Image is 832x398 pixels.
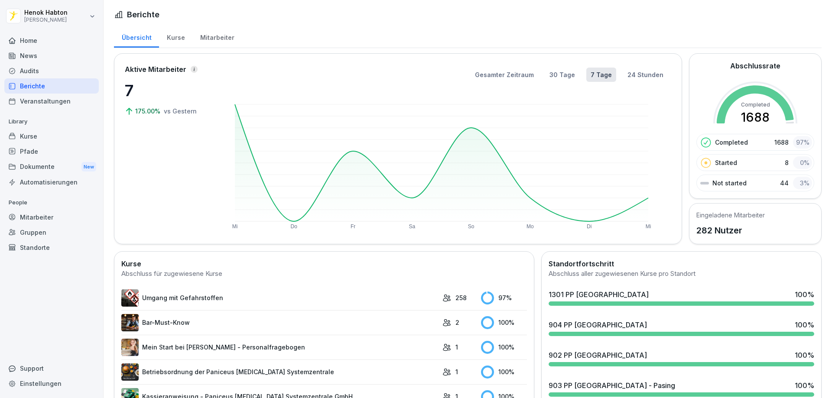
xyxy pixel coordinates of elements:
a: 904 PP [GEOGRAPHIC_DATA]100% [545,316,818,340]
text: Mo [526,223,534,230]
button: 7 Tage [586,68,616,82]
p: 175.00% [135,107,162,116]
h2: Kurse [121,259,527,269]
div: 0 % [793,156,812,169]
a: Umgang mit Gefahrstoffen [121,289,438,307]
p: 1 [455,367,458,376]
p: Henok Habton [24,9,68,16]
a: DokumenteNew [4,159,99,175]
img: ro33qf0i8ndaw7nkfv0stvse.png [121,289,139,307]
h2: Standortfortschritt [549,259,814,269]
div: New [81,162,96,172]
div: 100 % [795,289,814,300]
a: 902 PP [GEOGRAPHIC_DATA]100% [545,346,818,370]
div: Dokumente [4,159,99,175]
p: 44 [780,178,789,188]
div: 903 PP [GEOGRAPHIC_DATA] - Pasing [549,380,675,391]
p: Started [715,158,737,167]
p: 8 [785,158,789,167]
a: Kurse [4,129,99,144]
div: 902 PP [GEOGRAPHIC_DATA] [549,350,647,360]
a: Betriebsordnung der Paniceus [MEDICAL_DATA] Systemzentrale [121,363,438,381]
a: Standorte [4,240,99,255]
p: 258 [455,293,467,302]
p: vs Gestern [164,107,197,116]
div: 100 % [795,320,814,330]
div: 100 % [795,350,814,360]
a: Gruppen [4,225,99,240]
a: 1301 PP [GEOGRAPHIC_DATA]100% [545,286,818,309]
a: Bar-Must-Know [121,314,438,331]
a: Veranstaltungen [4,94,99,109]
p: People [4,196,99,210]
p: 2 [455,318,459,327]
a: Mitarbeiter [4,210,99,225]
p: 1 [455,343,458,352]
h1: Berichte [127,9,159,20]
a: Home [4,33,99,48]
h5: Eingeladene Mitarbeiter [696,210,765,220]
a: Mein Start bei [PERSON_NAME] - Personalfragebogen [121,339,438,356]
a: Automatisierungen [4,175,99,190]
text: Mi [646,223,651,230]
div: Abschluss für zugewiesene Kurse [121,269,527,279]
button: Gesamter Zeitraum [471,68,538,82]
img: aaay8cu0h1hwaqqp9269xjan.png [121,339,139,356]
text: Fr [351,223,355,230]
div: 3 % [793,177,812,189]
div: 97 % [793,136,812,149]
a: Pfade [4,144,99,159]
h2: Abschlussrate [730,61,780,71]
p: [PERSON_NAME] [24,17,68,23]
p: Completed [715,138,748,147]
text: Do [291,223,298,230]
div: 1301 PP [GEOGRAPHIC_DATA] [549,289,649,300]
div: 100 % [481,366,527,379]
a: Audits [4,63,99,78]
div: 97 % [481,291,527,304]
button: 30 Tage [545,68,579,82]
img: avw4yih0pjczq94wjribdn74.png [121,314,139,331]
text: Sa [409,223,416,230]
a: Einstellungen [4,376,99,391]
div: 100 % [795,380,814,391]
a: Berichte [4,78,99,94]
div: Abschluss aller zugewiesenen Kurse pro Standort [549,269,814,279]
button: 24 Stunden [623,68,668,82]
p: 1688 [774,138,789,147]
div: 100 % [481,316,527,329]
a: News [4,48,99,63]
text: Mi [232,223,238,230]
a: Mitarbeiter [192,26,242,48]
p: Library [4,115,99,129]
a: Übersicht [114,26,159,48]
p: 7 [125,79,211,102]
img: erelp9ks1mghlbfzfpgfvnw0.png [121,363,139,381]
text: Di [587,223,591,230]
div: Support [4,361,99,376]
div: 904 PP [GEOGRAPHIC_DATA] [549,320,647,330]
a: Kurse [159,26,192,48]
div: 100 % [481,341,527,354]
p: Not started [712,178,747,188]
p: Aktive Mitarbeiter [125,64,186,74]
text: So [468,223,474,230]
p: 282 Nutzer [696,224,765,237]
